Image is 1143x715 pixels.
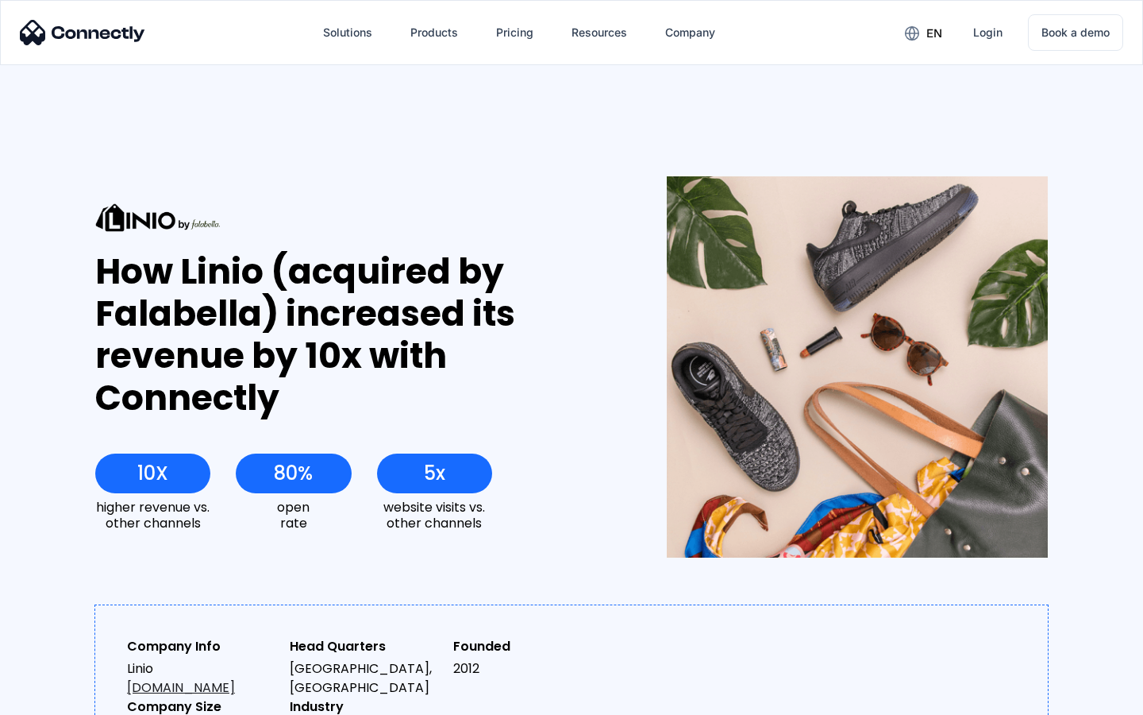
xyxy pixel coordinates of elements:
div: 5x [424,462,445,485]
div: 10X [137,462,168,485]
div: Pricing [496,21,533,44]
div: [GEOGRAPHIC_DATA], [GEOGRAPHIC_DATA] [290,659,440,698]
div: Founded [453,637,603,656]
div: Resources [571,21,627,44]
div: 2012 [453,659,603,678]
ul: Language list [32,687,95,709]
div: en [926,22,942,44]
img: Connectly Logo [20,20,145,45]
a: [DOMAIN_NAME] [127,678,235,697]
div: Products [410,21,458,44]
div: Solutions [323,21,372,44]
div: Company [665,21,715,44]
div: open rate [236,500,351,530]
div: Linio [127,659,277,698]
a: Pricing [483,14,546,52]
div: higher revenue vs. other channels [95,500,210,530]
div: Login [973,21,1003,44]
a: Login [960,14,1015,52]
div: website visits vs. other channels [377,500,492,530]
div: Head Quarters [290,637,440,656]
a: Book a demo [1028,14,1123,51]
div: How Linio (acquired by Falabella) increased its revenue by 10x with Connectly [95,251,609,419]
div: Company Info [127,637,277,656]
aside: Language selected: English [16,687,95,709]
div: 80% [274,462,313,485]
